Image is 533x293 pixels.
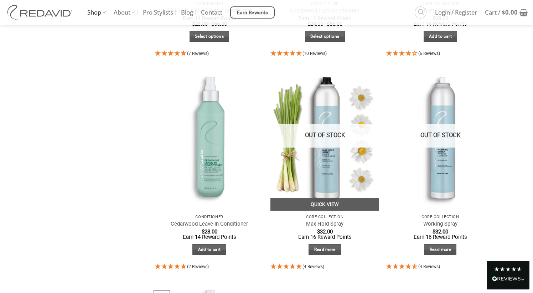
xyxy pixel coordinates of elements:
div: Read All Reviews [492,275,524,284]
span: Cart / [485,4,518,21]
span: 5 Stars - 7 Reviews [187,51,209,56]
a: Select options for “Cedarwood Light Conditioner” [305,31,345,42]
img: REVIEWS.io [492,276,524,281]
a: Add to cart: “Texture Creme” [424,31,457,42]
div: Out of stock [386,124,495,148]
span: 4.33 Stars - 6 Reviews [418,51,440,56]
p: Conditioner [159,215,260,219]
bdi: 32.00 [433,228,448,235]
a: Max Hold Spray [270,66,379,211]
a: Working Spray [423,221,457,227]
a: Cedarwood Leave-In Conditioner [171,221,248,227]
span: 5 Stars - 4 Reviews [302,264,324,269]
span: Login / Register [435,4,477,21]
div: Out of stock [270,124,379,148]
span: Earn Rewards [237,9,268,17]
bdi: 0.00 [502,8,518,16]
div: 5 Stars - 4 Reviews [270,262,379,272]
span: 5 Stars - 10 Reviews [302,51,327,56]
a: Quick View [270,198,379,211]
span: 5 Stars - 2 Reviews [187,264,209,269]
a: Select options for “Shea Butter Conditioner” [190,31,229,42]
a: Cedarwood Leave-In Conditioner [155,66,264,211]
span: $ [202,228,205,235]
span: 4.5 Stars - 4 Reviews [418,264,440,269]
div: 4.5 Stars - 4 Reviews [386,262,495,272]
div: 4.8 Stars [494,266,522,272]
span: $ [433,228,435,235]
a: Max Hold Spray [306,221,343,227]
span: Earn 16 Reward Points [414,234,467,240]
div: 5 Stars - 7 Reviews [155,49,264,59]
div: 5 Stars - 10 Reviews [270,49,379,59]
bdi: 28.00 [202,228,217,235]
a: Search [415,6,426,18]
p: Core Collection [390,215,491,219]
span: $ [317,228,320,235]
div: 4.33 Stars - 6 Reviews [386,49,495,59]
img: Working Spray [386,66,495,211]
a: Read more about “Working Spray” [424,244,456,255]
div: Read All Reviews [487,261,529,289]
bdi: 32.00 [317,228,333,235]
span: Earn 16 Reward Points [298,234,352,240]
img: REDAVID Cedarwood Leave-in Conditioner - 1 [155,66,264,211]
span: $ [502,8,505,16]
div: 5 Stars - 2 Reviews [155,262,264,272]
span: Earn 14 Reward Points [183,234,236,240]
img: REDAVID Max Hold Hairspray [270,66,379,211]
img: REDAVID Salon Products | United States [5,5,77,20]
a: Add to cart: “Cedarwood Leave-In Conditioner” [192,244,226,255]
a: Read more about “Max Hold Spray” [309,244,341,255]
a: Earn Rewards [230,6,275,19]
p: Core Collection [274,215,376,219]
